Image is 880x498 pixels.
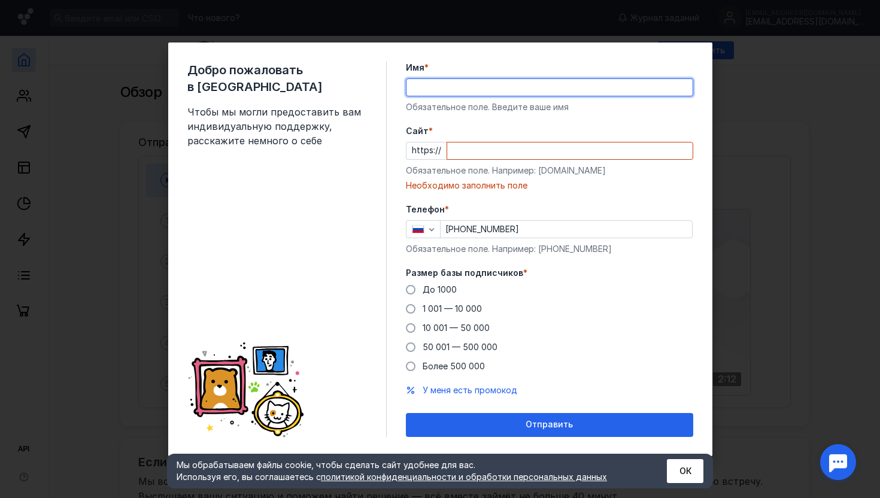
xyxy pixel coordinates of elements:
div: Мы обрабатываем файлы cookie, чтобы сделать сайт удобнее для вас. Используя его, вы соглашаетесь c [177,459,638,483]
span: Добро пожаловать в [GEOGRAPHIC_DATA] [187,62,367,95]
span: Более 500 000 [423,361,485,371]
span: Отправить [526,420,573,430]
span: 1 001 — 10 000 [423,303,482,314]
span: 10 001 — 50 000 [423,323,490,333]
span: 50 001 — 500 000 [423,342,497,352]
span: Чтобы мы могли предоставить вам индивидуальную поддержку, расскажите немного о себе [187,105,367,148]
button: ОК [667,459,703,483]
span: Размер базы подписчиков [406,267,523,279]
a: политикой конфиденциальности и обработки персональных данных [321,472,607,482]
div: Обязательное поле. Например: [PHONE_NUMBER] [406,243,693,255]
span: Cайт [406,125,429,137]
span: Имя [406,62,424,74]
span: Телефон [406,204,445,215]
div: Обязательное поле. Введите ваше имя [406,101,693,113]
button: У меня есть промокод [423,384,517,396]
span: До 1000 [423,284,457,294]
button: Отправить [406,413,693,437]
div: Необходимо заполнить поле [406,180,693,192]
span: У меня есть промокод [423,385,517,395]
div: Обязательное поле. Например: [DOMAIN_NAME] [406,165,693,177]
